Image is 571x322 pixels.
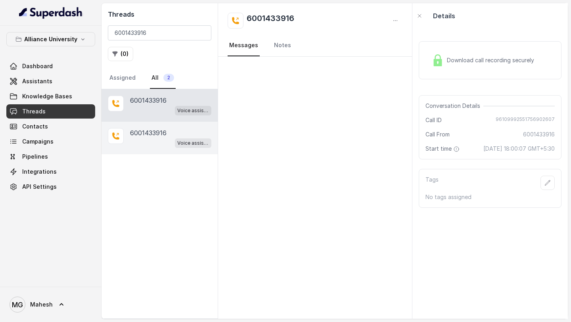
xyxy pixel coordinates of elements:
a: Pipelines [6,149,95,164]
a: Integrations [6,165,95,179]
span: Knowledge Bases [22,92,72,100]
p: Alliance University [24,34,77,44]
span: Conversation Details [425,102,483,110]
text: MG [12,301,23,309]
span: 6001433916 [523,130,555,138]
p: Voice assistant [177,107,209,115]
span: [DATE] 18:00:07 GMT+5:30 [483,145,555,153]
p: No tags assigned [425,193,555,201]
span: Call ID [425,116,442,124]
a: All2 [150,67,176,89]
a: API Settings [6,180,95,194]
span: Start time [425,145,461,153]
span: Contacts [22,123,48,130]
span: Campaigns [22,138,54,146]
a: Contacts [6,119,95,134]
p: 6001433916 [130,128,167,138]
nav: Tabs [228,35,402,56]
span: API Settings [22,183,57,191]
p: Tags [425,176,439,190]
nav: Tabs [108,67,211,89]
span: Mahesh [30,301,53,309]
a: Campaigns [6,134,95,149]
a: Mahesh [6,293,95,316]
img: light.svg [19,6,83,19]
button: Alliance University [6,32,95,46]
a: Assistants [6,74,95,88]
a: Threads [6,104,95,119]
a: Messages [228,35,260,56]
a: Notes [272,35,293,56]
span: Integrations [22,168,57,176]
span: 96109992551756902607 [496,116,555,124]
a: Knowledge Bases [6,89,95,103]
h2: 6001433916 [247,13,294,29]
p: 6001433916 [130,96,167,105]
span: 2 [163,74,174,82]
span: Download call recording securely [447,56,537,64]
span: Threads [22,107,46,115]
a: Dashboard [6,59,95,73]
img: Lock Icon [432,54,444,66]
p: Details [433,11,455,21]
span: Dashboard [22,62,53,70]
span: Call From [425,130,450,138]
a: Assigned [108,67,137,89]
input: Search by Call ID or Phone Number [108,25,211,40]
h2: Threads [108,10,211,19]
span: Pipelines [22,153,48,161]
p: Voice assistant [177,139,209,147]
span: Assistants [22,77,52,85]
button: (0) [108,47,133,61]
